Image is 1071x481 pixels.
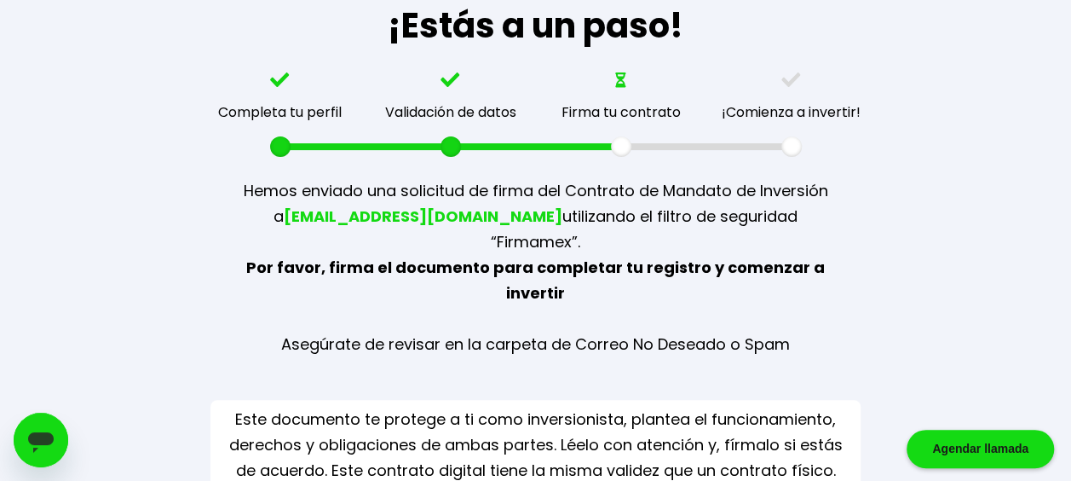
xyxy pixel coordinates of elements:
[781,72,802,88] img: check-gray.f87aefb8.svg
[561,101,681,123] div: Firma tu contrato
[218,101,342,123] div: Completa tu perfil
[284,206,562,227] span: [EMAIL_ADDRESS][DOMAIN_NAME]
[615,72,627,88] img: hourglass-half.8938ef0f.svg
[385,101,516,123] div: Validación de datos
[722,101,861,123] div: ¡Comienza a invertir!
[907,430,1054,468] div: Agendar llamada
[14,413,68,467] iframe: Botón para iniciar la ventana de mensajería
[246,257,825,304] b: Por favor, firma el documento para completar tu registro y comenzar a invertir
[242,157,830,379] p: Hemos enviado una solicitud de firma del Contrato de Mandato de Inversión a utilizando el filtro ...
[270,72,291,88] img: check.0c7e33b3.svg
[440,72,461,88] img: check.0c7e33b3.svg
